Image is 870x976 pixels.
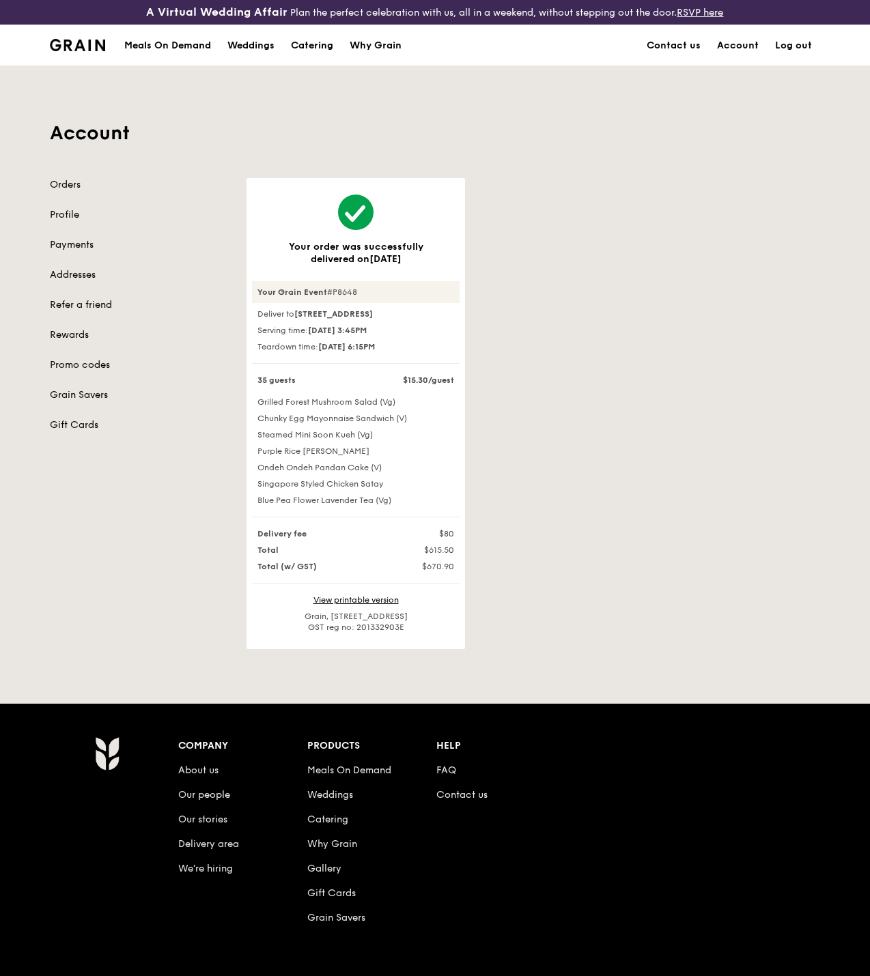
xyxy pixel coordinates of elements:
[313,595,399,605] a: View printable version
[249,413,462,424] div: Chunky Egg Mayonnaise Sandwich (V)
[249,446,462,457] div: Purple Rice [PERSON_NAME]
[50,418,230,432] a: Gift Cards
[268,241,443,265] h3: Your order was successfully delivered on
[307,814,348,825] a: Catering
[50,208,230,222] a: Profile
[257,287,327,297] strong: Your Grain Event
[50,39,105,51] img: Grain
[436,764,456,776] a: FAQ
[249,478,462,489] div: Singapore Styled Chicken Satay
[50,178,230,192] a: Orders
[249,375,391,386] div: 35 guests
[639,25,709,66] a: Contact us
[709,25,767,66] a: Account
[178,764,219,776] a: About us
[307,912,365,923] a: Grain Savers
[50,24,105,65] a: GrainGrain
[308,326,367,335] strong: [DATE] 3:45PM
[50,268,230,282] a: Addresses
[178,736,307,756] div: Company
[219,25,283,66] a: Weddings
[50,388,230,402] a: Grain Savers
[391,545,462,556] div: $615.50
[178,814,227,825] a: Our stories
[249,397,462,407] div: Grilled Forest Mushroom Salad (Vg)
[307,789,353,801] a: Weddings
[391,561,462,572] div: $670.90
[436,789,488,801] a: Contact us
[677,7,723,18] a: RSVP here
[50,298,230,312] a: Refer a friend
[249,462,462,473] div: Ondeh Ondeh Pandan Cake (V)
[767,25,820,66] a: Log out
[257,529,307,539] strong: Delivery fee
[391,375,462,386] div: $15.30/guest
[252,325,460,336] div: Serving time:
[145,5,725,19] div: Plan the perfect celebration with us, all in a weekend, without stepping out the door.
[307,838,357,850] a: Why Grain
[50,121,820,145] h1: Account
[178,838,239,850] a: Delivery area
[283,25,341,66] a: Catering
[249,495,462,506] div: Blue Pea Flower Lavender Tea (Vg)
[178,789,230,801] a: Our people
[178,863,233,874] a: We’re hiring
[252,281,460,303] div: #P8648
[341,25,410,66] a: Why Grain
[294,309,373,319] strong: [STREET_ADDRESS]
[252,308,460,319] div: Deliver to
[249,429,462,440] div: Steamed Mini Soon Kueh (Vg)
[50,238,230,252] a: Payments
[318,342,375,351] strong: [DATE] 6:15PM
[252,341,460,352] div: Teardown time:
[307,736,436,756] div: Products
[307,887,356,899] a: Gift Cards
[252,611,460,633] div: Grain, [STREET_ADDRESS] GST reg no: 201332903E
[50,328,230,342] a: Rewards
[146,5,287,19] h3: A Virtual Wedding Affair
[350,25,402,66] div: Why Grain
[391,528,462,539] div: $80
[291,25,333,66] div: Catering
[124,25,211,66] div: Meals On Demand
[50,358,230,372] a: Promo codes
[227,25,275,66] div: Weddings
[369,253,402,265] span: [DATE]
[307,863,341,874] a: Gallery
[307,764,391,776] a: Meals On Demand
[436,736,565,756] div: Help
[95,736,119,771] img: Grain
[257,562,317,571] strong: Total (w/ GST)
[257,545,279,555] strong: Total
